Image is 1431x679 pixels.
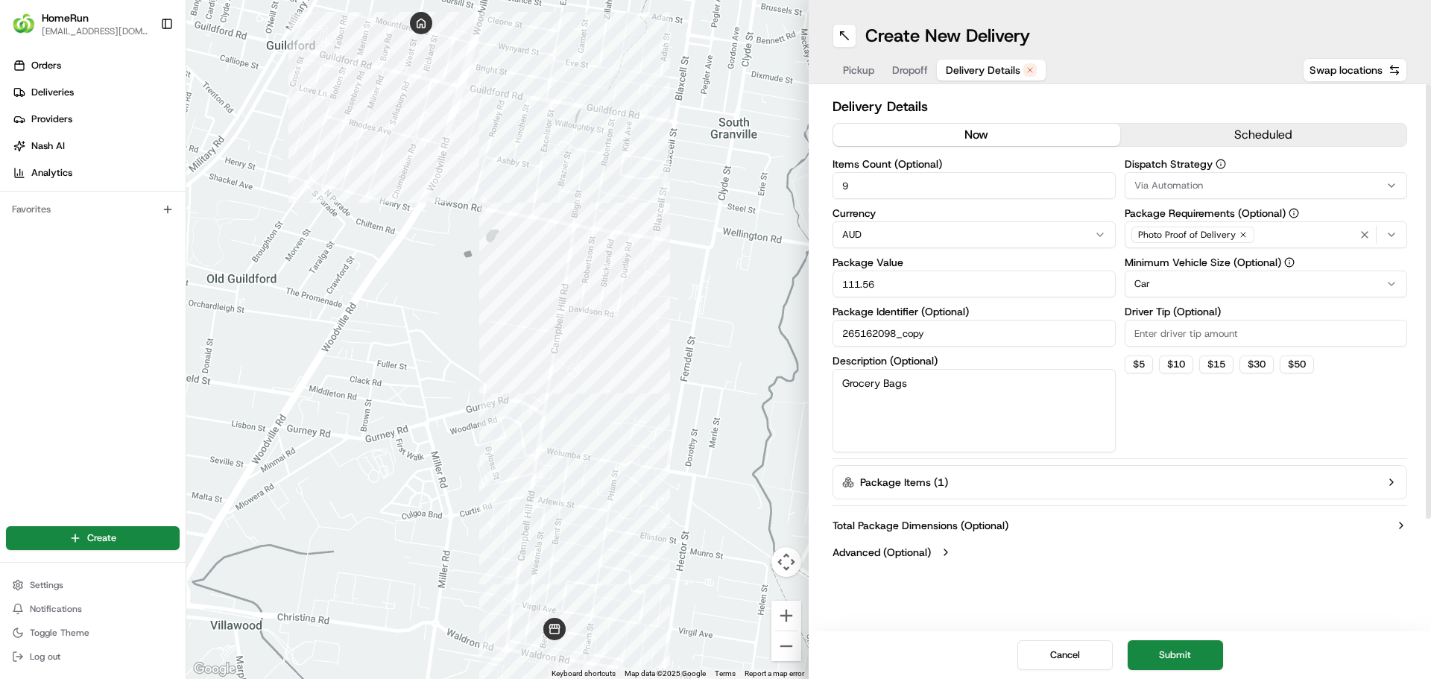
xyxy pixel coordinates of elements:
[833,208,1116,218] label: Currency
[190,660,239,679] img: Google
[833,257,1116,268] label: Package Value
[552,669,616,679] button: Keyboard shortcuts
[771,547,801,577] button: Map camera controls
[833,172,1116,199] input: Enter number of items
[1125,159,1408,169] label: Dispatch Strategy
[833,306,1116,317] label: Package Identifier (Optional)
[6,80,186,104] a: Deliveries
[6,107,186,131] a: Providers
[31,59,61,72] span: Orders
[833,518,1008,533] label: Total Package Dimensions (Optional)
[30,651,60,663] span: Log out
[1125,221,1408,248] button: Photo Proof of Delivery
[6,198,180,221] div: Favorites
[1125,208,1408,218] label: Package Requirements (Optional)
[1284,257,1295,268] button: Minimum Vehicle Size (Optional)
[1289,208,1299,218] button: Package Requirements (Optional)
[892,63,928,78] span: Dropoff
[843,63,874,78] span: Pickup
[833,271,1116,297] input: Enter package value
[1125,257,1408,268] label: Minimum Vehicle Size (Optional)
[1199,356,1233,373] button: $15
[865,24,1030,48] h1: Create New Delivery
[6,161,186,185] a: Analytics
[833,159,1116,169] label: Items Count (Optional)
[1216,159,1226,169] button: Dispatch Strategy
[31,139,65,153] span: Nash AI
[771,631,801,661] button: Zoom out
[31,113,72,126] span: Providers
[833,124,1120,146] button: now
[860,475,948,490] label: Package Items ( 1 )
[833,320,1116,347] input: Enter package identifier
[771,601,801,631] button: Zoom in
[1125,306,1408,317] label: Driver Tip (Optional)
[1138,229,1236,241] span: Photo Proof of Delivery
[1128,640,1223,670] button: Submit
[6,6,154,42] button: HomeRunHomeRun[EMAIL_ADDRESS][DOMAIN_NAME]
[42,10,89,25] button: HomeRun
[833,465,1407,499] button: Package Items (1)
[745,669,804,678] a: Report a map error
[833,545,1407,560] button: Advanced (Optional)
[833,518,1407,533] button: Total Package Dimensions (Optional)
[12,12,36,36] img: HomeRun
[1120,124,1407,146] button: scheduled
[833,96,1407,117] h2: Delivery Details
[715,669,736,678] a: Terms
[1125,356,1153,373] button: $5
[833,356,1116,366] label: Description (Optional)
[6,575,180,596] button: Settings
[1125,172,1408,199] button: Via Automation
[6,646,180,667] button: Log out
[1017,640,1113,670] button: Cancel
[1239,356,1274,373] button: $30
[6,526,180,550] button: Create
[87,531,116,545] span: Create
[30,579,63,591] span: Settings
[42,25,148,37] button: [EMAIL_ADDRESS][DOMAIN_NAME]
[6,54,186,78] a: Orders
[1310,63,1383,78] span: Swap locations
[1125,320,1408,347] input: Enter driver tip amount
[1303,58,1407,82] button: Swap locations
[946,63,1020,78] span: Delivery Details
[6,134,186,158] a: Nash AI
[833,545,931,560] label: Advanced (Optional)
[31,86,74,99] span: Deliveries
[30,603,82,615] span: Notifications
[30,627,89,639] span: Toggle Theme
[31,166,72,180] span: Analytics
[6,599,180,619] button: Notifications
[833,369,1116,452] textarea: Grocery Bags
[6,622,180,643] button: Toggle Theme
[1134,179,1203,192] span: Via Automation
[1159,356,1193,373] button: $10
[625,669,706,678] span: Map data ©2025 Google
[1280,356,1314,373] button: $50
[190,660,239,679] a: Open this area in Google Maps (opens a new window)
